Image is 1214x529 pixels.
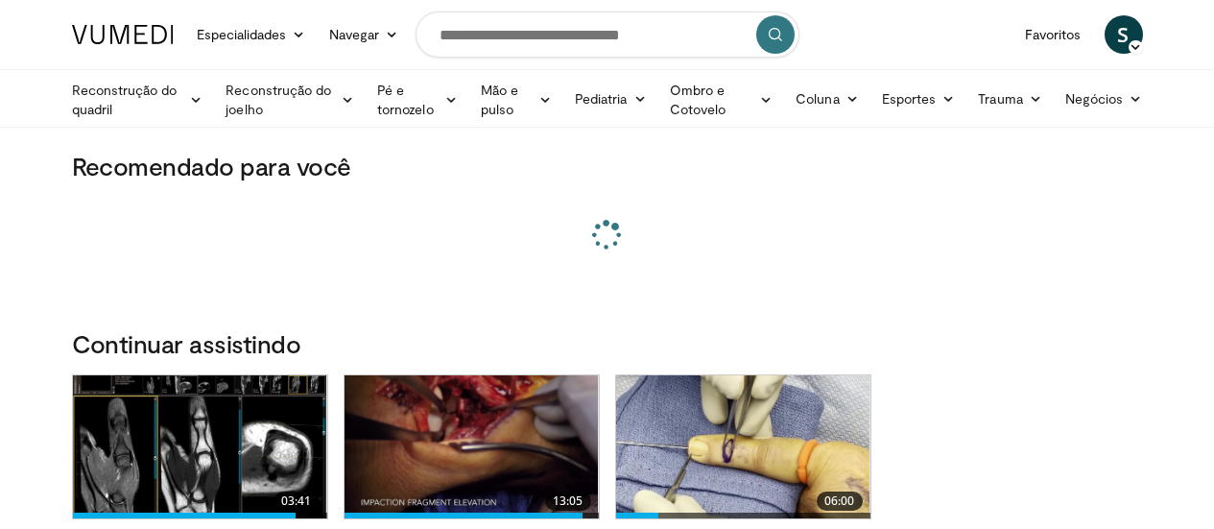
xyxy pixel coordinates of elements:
[545,492,591,511] span: 13:05
[575,90,628,107] font: Pediatria
[73,375,327,518] a: 03:41
[481,82,518,117] font: Mão e pulso
[966,80,1054,118] a: Trauma
[1105,15,1143,54] a: S
[72,82,178,117] font: Reconstrução do quadril
[185,15,318,54] a: Especialidades
[345,375,599,518] img: fa3a2abd-d015-4e78-9db5-4d372e4775d4.620x360_q85_upscale.jpg
[882,90,937,107] font: Esportes
[1117,20,1129,48] font: S
[72,151,351,180] font: Recomendado para você
[274,492,320,511] span: 03:41
[616,375,870,518] a: 06:00
[978,90,1022,107] font: Trauma
[1065,90,1124,107] font: Negócios
[563,80,658,118] a: Pediatria
[1025,26,1082,42] font: Favoritos
[796,90,839,107] font: Coluna
[197,26,287,42] font: Especialidades
[1054,80,1154,118] a: Negócios
[658,81,785,119] a: Ombro e Cotovelo
[377,82,434,117] font: Pé e tornozelo
[214,81,366,119] a: Reconstrução do joelho
[72,25,174,44] img: Logotipo da VuMedi
[817,492,863,511] span: 06:00
[329,26,380,42] font: Navegar
[60,81,215,119] a: Reconstrução do quadril
[345,375,599,518] a: 13:05
[670,82,726,117] font: Ombro e Cotovelo
[226,82,331,117] font: Reconstrução do joelho
[72,328,301,358] font: Continuar assistindo
[366,81,469,119] a: Pé e tornozelo
[1013,15,1093,54] a: Favoritos
[73,375,327,518] img: 27826605-ed2c-4c6c-997c-a083bcfe8e04.620x360_q85_upscale.jpg
[870,80,967,118] a: Esportes
[784,80,870,118] a: Coluna
[318,15,411,54] a: Navegar
[616,375,870,518] img: c5932efc-4d37-42ad-a131-41f2904f3202.620x360_q85_upscale.jpg
[416,12,799,58] input: Pesquisar tópicos, intervenções
[469,81,563,119] a: Mão e pulso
